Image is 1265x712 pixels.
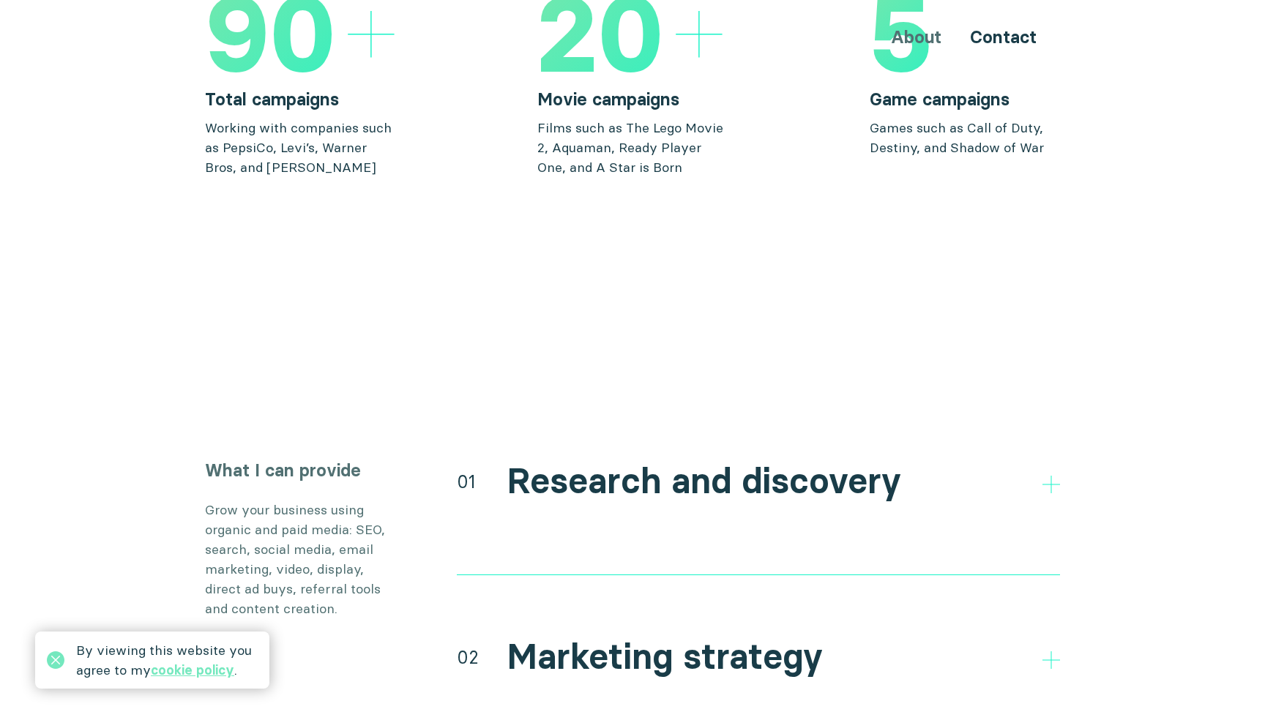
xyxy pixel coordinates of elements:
h2: Marketing strategy [507,636,823,678]
div: 01 [457,468,476,495]
a: Contact [970,26,1037,48]
div: 02 [457,644,479,670]
p: Films such as The Lego Movie 2, Aquaman, Ready Player One, and A Star is Born [537,118,728,177]
div: By viewing this website you agree to my . [76,640,258,680]
p: Games such as Call of Duty, Destiny, and Shadow of War [870,118,1060,157]
p: Working with companies such as PepsiCo, Levi’s, Warner Bros, and [PERSON_NAME] [205,118,395,177]
a: cookie policy [151,662,234,678]
h3: Total campaigns [205,87,395,112]
p: Grow your business using organic and paid media: SEO, search, social media, email marketing, vide... [205,500,395,618]
h3: Game campaigns [870,87,1060,112]
h3: What I can provide [205,458,395,483]
h3: Movie campaigns [537,87,728,112]
h2: Research and discovery [507,460,901,503]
